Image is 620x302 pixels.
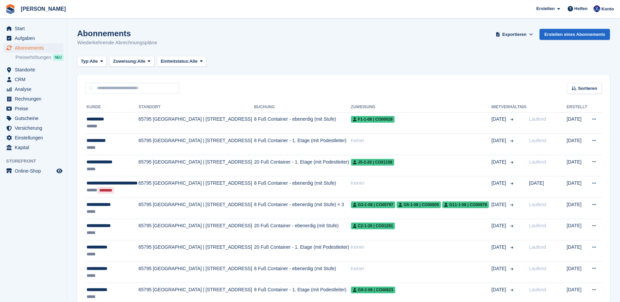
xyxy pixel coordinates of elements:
a: menu [3,133,63,142]
td: 8 Fuß Container - ebenerdig (mit Stufe) × 3 [254,198,351,219]
span: [DATE] [492,265,508,272]
span: Alle [90,58,98,65]
td: 20 Fuß Container - 1. Etage (mit Podestleiter) [254,240,351,262]
a: menu [3,24,63,33]
span: F1-1-08 | co00029 [351,116,395,123]
td: 65795 [GEOGRAPHIC_DATA] | [STREET_ADDRESS] [139,240,254,262]
a: menu [3,94,63,104]
a: menu [3,84,63,94]
a: Erstellen eines Abonnements [539,29,610,40]
th: Mietverhältnis [492,102,526,113]
th: Zuweisung [351,102,492,113]
span: Alle [137,58,145,65]
td: [DATE] [567,176,587,198]
th: Kunde [85,102,139,113]
span: G5-1-08 | co00805 [397,201,441,208]
span: [DATE] [492,286,508,293]
span: G3-1-08 | co00797 [351,201,395,208]
span: Laufend [529,287,546,292]
span: Typ: [81,58,90,65]
button: Einheitstatus: Alle [157,56,207,67]
td: 20 Fuß Container - ebenerdig (mit Stufe) [254,219,351,240]
span: [DATE] [492,222,508,229]
img: stora-icon-8386f47178a22dfd0bd8f6a31ec36ba5ce8667c1dd55bd0f319d3a0aa187defe.svg [5,4,15,14]
a: Vorschau-Shop [55,167,63,175]
span: Konto [601,6,614,12]
span: Aufgaben [15,34,55,43]
h1: Abonnements [77,29,157,38]
a: [PERSON_NAME] [18,3,68,14]
span: Einstellungen [15,133,55,142]
span: Helfen [574,5,588,12]
div: NEU [53,54,63,61]
td: 65795 [GEOGRAPHIC_DATA] | [STREET_ADDRESS] [139,155,254,176]
a: menu [3,34,63,43]
td: 8 Fuß Container - ebenerdig (mit Stufe) [254,261,351,283]
td: [DATE] [567,155,587,176]
span: Storefront [6,158,67,165]
span: Zuweisung: [113,58,137,65]
div: Keiner [351,180,492,187]
span: Online-Shop [15,166,55,176]
span: Laufend [529,223,546,228]
a: menu [3,104,63,113]
td: [DATE] [567,240,587,262]
span: Start [15,24,55,33]
span: Abonnements [15,43,55,53]
span: Exportieren [502,31,526,38]
span: Erstellen [536,5,555,12]
td: 8 Fuß Container - ebenerdig (mit Stufe) [254,176,351,198]
td: 65795 [GEOGRAPHIC_DATA] | [STREET_ADDRESS] [139,112,254,134]
td: 8 Fuß Container - ebenerdig (mit Stufe) [254,112,351,134]
img: Thomas Lerch [593,5,600,12]
th: Buchung [254,102,351,113]
span: Gutscheine [15,114,55,123]
div: Keiner [351,244,492,251]
span: Alle [190,58,198,65]
td: [DATE] [567,112,587,134]
div: Keiner [351,137,492,144]
span: Einheitstatus: [161,58,190,65]
button: Typ: Alle [77,56,107,67]
a: Speisekarte [3,166,63,176]
td: 65795 [GEOGRAPHIC_DATA] | [STREET_ADDRESS] [139,198,254,219]
span: Laufend [529,244,546,250]
td: 20 Fuß Container - 1. Etage (mit Podestleiter) [254,155,351,176]
th: Standort [139,102,254,113]
span: Laufend [529,159,546,165]
td: 65795 [GEOGRAPHIC_DATA] | [STREET_ADDRESS] [139,176,254,198]
td: [DATE] [567,219,587,240]
span: Laufend [529,116,546,122]
span: CRM [15,75,55,84]
span: Preise [15,104,55,113]
span: C2-1-20 | co01291 [351,223,395,229]
span: G11-1-08 | co00979 [442,201,489,208]
span: [DATE] [492,201,508,208]
span: Laufend [529,266,546,271]
td: [DATE] [567,134,587,155]
a: menu [3,75,63,84]
button: Zuweisung: Alle [109,56,154,67]
span: [DATE] [492,137,508,144]
span: Preiserhöhungen [15,54,51,61]
span: [DATE] [492,159,508,166]
span: [DATE] [492,180,508,187]
span: [DATE] [492,116,508,123]
button: Exportieren [495,29,534,40]
a: menu [3,143,63,152]
td: 65795 [GEOGRAPHIC_DATA] | [STREET_ADDRESS] [139,261,254,283]
a: menu [3,65,63,74]
span: [DATE] [529,180,544,186]
a: menu [3,114,63,123]
span: Standorte [15,65,55,74]
span: Laufend [529,138,546,143]
span: Sortieren [578,85,597,92]
span: Laufend [529,202,546,207]
span: [DATE] [492,244,508,251]
a: Preiserhöhungen NEU [15,54,63,61]
td: [DATE] [567,261,587,283]
span: Rechnungen [15,94,55,104]
p: Wiederkehrende Abrechnungspläne [77,39,157,47]
span: Analyse [15,84,55,94]
td: [DATE] [567,198,587,219]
